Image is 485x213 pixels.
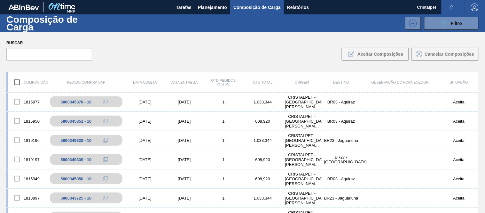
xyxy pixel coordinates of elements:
[8,153,47,166] div: 1819197
[243,100,283,104] div: 1.033,344
[198,4,227,11] span: Planejamento
[8,172,47,185] div: 1815949
[439,80,479,84] div: Situação
[165,157,204,162] div: [DATE]
[342,48,409,61] button: Aceitar Composições
[8,4,39,10] img: TNhmsLtSVTkK8tSr43FrP2fwEKptu5GPRR3wAAAABJRU5ErkJggg==
[243,157,283,162] div: 608,920
[125,80,165,84] div: Data coleta
[165,100,204,104] div: [DATE]
[125,176,165,181] div: [DATE]
[243,80,283,84] div: Qtd Total
[322,196,361,201] div: BR23 - Jaguariúna
[99,175,112,183] div: Copiar
[165,176,204,181] div: [DATE]
[99,98,112,106] div: Copiar
[442,3,462,12] button: Notificações
[125,138,165,143] div: [DATE]
[165,119,204,124] div: [DATE]
[47,80,126,84] div: Pedido Compra SAP
[282,172,322,186] div: CRISTALPET - CABO DE SANTO AGOSTINHO (PE)
[322,138,361,143] div: BR23 - Jaguariúna
[125,157,165,162] div: [DATE]
[165,80,204,84] div: Data entrega
[99,136,112,144] div: Copiar
[361,80,440,84] div: Observação do Fornecedor
[282,191,322,205] div: CRISTALPET - CABO DE SANTO AGOSTINHO (PE)
[8,134,47,147] div: 1819196
[165,196,204,201] div: [DATE]
[439,100,479,104] div: Aceita
[176,4,192,11] span: Tarefas
[282,152,322,167] div: CRISTALPET - CABO DE SANTO AGOSTINHO (PE)
[439,157,479,162] div: Aceita
[439,138,479,143] div: Aceita
[322,176,361,181] div: BR03 - Aquiraz
[125,196,165,201] div: [DATE]
[425,52,474,57] span: Cancelar Composições
[322,80,361,84] div: Destino
[439,119,479,124] div: Aceita
[287,4,309,11] span: Relatórios
[60,196,91,201] div: 5800343725 - 10
[424,17,479,30] button: Filtro
[243,196,283,201] div: 1.033,344
[60,100,91,104] div: 5800345878 - 10
[99,117,112,125] div: Copiar
[357,52,403,57] span: Aceitar Composições
[8,114,47,128] div: 1815950
[439,196,479,201] div: Aceita
[243,119,283,124] div: 608,920
[243,176,283,181] div: 608,920
[204,157,243,162] div: 1
[8,191,47,205] div: 1813897
[204,78,243,86] div: Qtd Pedidos Portal
[322,100,361,104] div: BR03 - Aquiraz
[322,119,361,124] div: BR03 - Aquiraz
[60,138,91,143] div: 5800349338 - 10
[451,21,462,26] span: Filtro
[60,119,91,124] div: 5800345851 - 10
[282,80,322,84] div: Origem
[125,119,165,124] div: [DATE]
[282,95,322,109] div: CRISTALPET - CABO DE SANTO AGOSTINHO (PE)
[204,176,243,181] div: 1
[282,133,322,148] div: CRISTALPET - CABO DE SANTO AGOSTINHO (PE)
[165,138,204,143] div: [DATE]
[471,4,479,11] img: Logout
[99,156,112,163] div: Copiar
[233,4,281,11] span: Composição de Carga
[125,100,165,104] div: [DATE]
[204,196,243,201] div: 1
[60,157,91,162] div: 5800349339 - 10
[204,119,243,124] div: 1
[6,16,107,30] h1: Composição de Carga
[8,76,47,89] div: Composição
[243,138,283,143] div: 1.033,344
[439,176,479,181] div: Aceita
[322,155,361,164] div: BR27 - Nova Minas
[402,17,421,30] div: Nova Composição
[8,95,47,109] div: 1815977
[204,100,243,104] div: 1
[282,114,322,128] div: CRISTALPET - CABO DE SANTO AGOSTINHO (PE)
[6,38,92,48] label: Buscar
[60,176,91,181] div: 5800345850 - 10
[204,138,243,143] div: 1
[411,48,479,61] button: Cancelar Composições
[99,194,112,202] div: Copiar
